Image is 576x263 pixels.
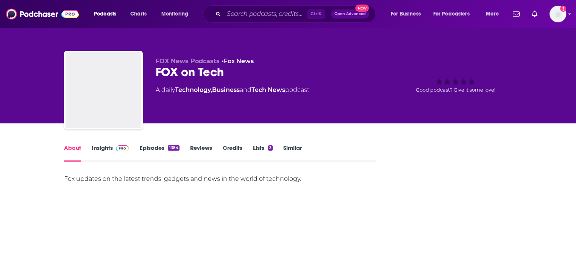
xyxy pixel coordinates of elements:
div: 1384 [168,145,179,151]
input: Search podcasts, credits, & more... [224,8,307,20]
span: For Podcasters [433,9,470,19]
a: Episodes1384 [139,144,179,162]
img: Podchaser - Follow, Share and Rate Podcasts [6,7,79,21]
img: User Profile [549,6,566,22]
svg: Add a profile image [560,6,566,12]
button: open menu [386,8,430,20]
span: Charts [130,9,147,19]
a: InsightsPodchaser Pro [92,144,129,162]
button: open menu [481,8,508,20]
a: Similar [283,144,302,162]
a: About [64,144,81,162]
a: Technology [175,86,211,93]
div: A daily podcast [156,86,309,95]
div: 3 [268,145,273,151]
a: Show notifications dropdown [510,8,523,20]
span: and [240,86,251,93]
span: Logged in as jgarciaampr [549,6,566,22]
button: Open AdvancedNew [331,9,369,19]
a: Tech News [251,86,285,93]
span: Open Advanced [334,12,366,16]
div: Good podcast? Give it some love! [399,58,512,104]
a: Reviews [190,144,212,162]
span: Ctrl K [307,9,325,19]
span: Good podcast? Give it some love! [416,87,495,93]
button: Show profile menu [549,6,566,22]
span: , [211,86,212,93]
span: More [486,9,499,19]
span: For Business [391,9,421,19]
button: open menu [428,8,481,20]
img: Podchaser Pro [116,145,129,151]
button: open menu [89,8,126,20]
a: Lists3 [253,144,273,162]
span: Podcasts [94,9,116,19]
div: Fox updates on the latest trends, gadgets and news in the world of technology. [64,174,376,184]
div: Search podcasts, credits, & more... [210,5,383,23]
span: • [222,58,254,65]
span: FOX News Podcasts [156,58,220,65]
a: Business [212,86,240,93]
span: Monitoring [161,9,188,19]
a: Credits [223,144,242,162]
span: New [355,5,369,12]
a: Fox News [224,58,254,65]
a: Charts [125,8,151,20]
a: Show notifications dropdown [529,8,540,20]
button: open menu [156,8,198,20]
